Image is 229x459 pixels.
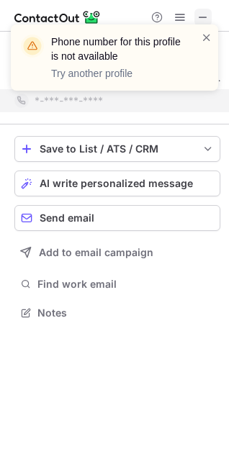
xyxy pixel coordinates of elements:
p: Try another profile [51,66,184,81]
span: AI write personalized message [40,178,193,189]
img: ContactOut v5.3.10 [14,9,101,26]
span: Add to email campaign [39,247,153,258]
header: Phone number for this profile is not available [51,35,184,63]
button: Notes [14,303,220,323]
button: AI write personalized message [14,171,220,196]
span: Send email [40,212,94,224]
button: save-profile-one-click [14,136,220,162]
div: Save to List / ATS / CRM [40,143,195,155]
span: Find work email [37,278,215,291]
button: Send email [14,205,220,231]
button: Find work email [14,274,220,294]
span: Notes [37,306,215,319]
img: warning [21,35,44,58]
button: Add to email campaign [14,240,220,265]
